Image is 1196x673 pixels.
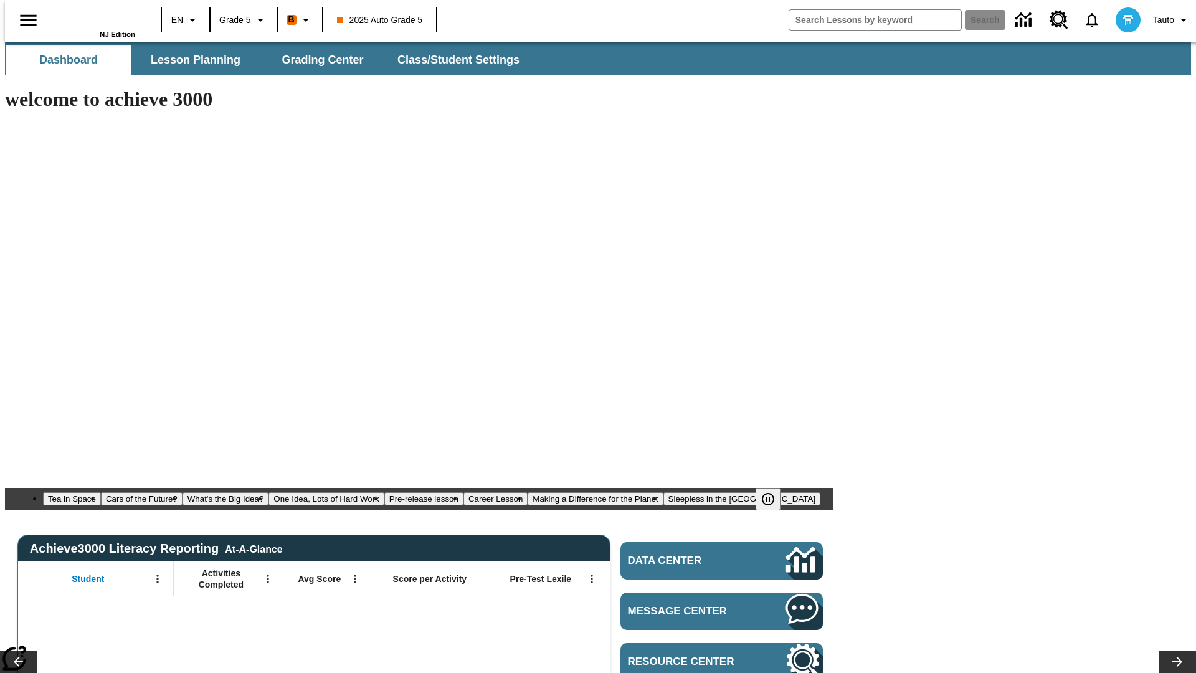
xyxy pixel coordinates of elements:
[620,593,823,630] a: Message Center
[1116,7,1141,32] img: avatar image
[282,9,318,31] button: Boost Class color is orange. Change class color
[260,45,385,75] button: Grading Center
[214,9,273,31] button: Grade: Grade 5, Select a grade
[171,14,183,27] span: EN
[337,14,423,27] span: 2025 Auto Grade 5
[628,555,744,567] span: Data Center
[183,492,269,505] button: Slide 3 What's the Big Idea?
[219,14,251,27] span: Grade 5
[789,10,961,30] input: search field
[39,53,98,67] span: Dashboard
[397,53,520,67] span: Class/Student Settings
[756,488,793,510] div: Pause
[510,573,572,585] span: Pre-Test Lexile
[663,492,821,505] button: Slide 8 Sleepless in the Animal Kingdom
[72,573,104,585] span: Student
[180,568,262,590] span: Activities Completed
[387,45,529,75] button: Class/Student Settings
[463,492,528,505] button: Slide 6 Career Lesson
[582,570,601,588] button: Open Menu
[225,542,282,555] div: At-A-Glance
[288,12,295,27] span: B
[30,542,283,556] span: Achieve3000 Literacy Reporting
[1159,651,1196,673] button: Lesson carousel, Next
[620,542,823,580] a: Data Center
[101,492,183,505] button: Slide 2 Cars of the Future?
[384,492,463,505] button: Slide 5 Pre-release lesson
[1042,3,1076,37] a: Resource Center, Will open in new tab
[282,53,363,67] span: Grading Center
[1108,4,1148,36] button: Select a new avatar
[1153,14,1174,27] span: Tauto
[54,4,135,38] div: Home
[6,45,131,75] button: Dashboard
[133,45,258,75] button: Lesson Planning
[1076,4,1108,36] a: Notifications
[346,570,364,588] button: Open Menu
[268,492,384,505] button: Slide 4 One Idea, Lots of Hard Work
[298,573,341,585] span: Avg Score
[148,570,167,588] button: Open Menu
[1148,9,1196,31] button: Profile/Settings
[5,45,531,75] div: SubNavbar
[393,573,467,585] span: Score per Activity
[528,492,663,505] button: Slide 7 Making a Difference for the Planet
[54,6,135,31] a: Home
[100,31,135,38] span: NJ Edition
[166,9,206,31] button: Language: EN, Select a language
[5,88,833,111] h1: welcome to achieve 3000
[1008,3,1042,37] a: Data Center
[259,570,277,588] button: Open Menu
[5,42,1191,75] div: SubNavbar
[151,53,240,67] span: Lesson Planning
[628,656,749,668] span: Resource Center
[43,492,101,505] button: Slide 1 Tea in Space
[10,2,47,39] button: Open side menu
[628,605,749,618] span: Message Center
[756,488,781,510] button: Pause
